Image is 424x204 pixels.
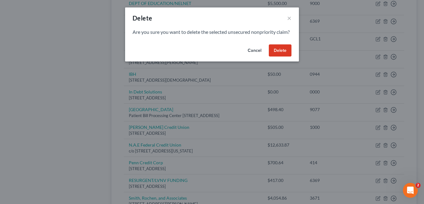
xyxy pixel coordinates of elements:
[243,44,266,57] button: Cancel
[403,183,418,198] iframe: Intercom live chat
[269,44,291,57] button: Delete
[133,29,291,36] p: Are you sure you want to delete the selected unsecured nonpriority claim?
[133,14,152,22] div: Delete
[287,14,291,22] button: ×
[416,183,421,188] span: 2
